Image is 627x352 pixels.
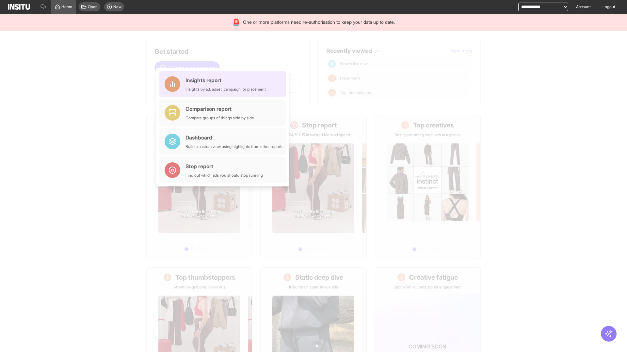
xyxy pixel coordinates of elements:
[185,115,254,121] div: Compare groups of things side by side
[232,18,240,27] div: 🚨
[185,76,266,84] div: Insights report
[185,87,266,92] div: Insights by ad, adset, campaign, or placement
[185,144,283,149] div: Build a custom view using highlights from other reports
[113,4,121,9] span: New
[243,19,395,25] span: One or more platforms need re-authorisation to keep your data up to date.
[185,162,263,170] div: Stop report
[61,4,72,9] span: Home
[8,4,30,10] img: Logo
[185,173,263,178] div: Find out which ads you should stop running
[185,105,254,113] div: Comparison report
[88,4,98,9] span: Open
[185,134,283,141] div: Dashboard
